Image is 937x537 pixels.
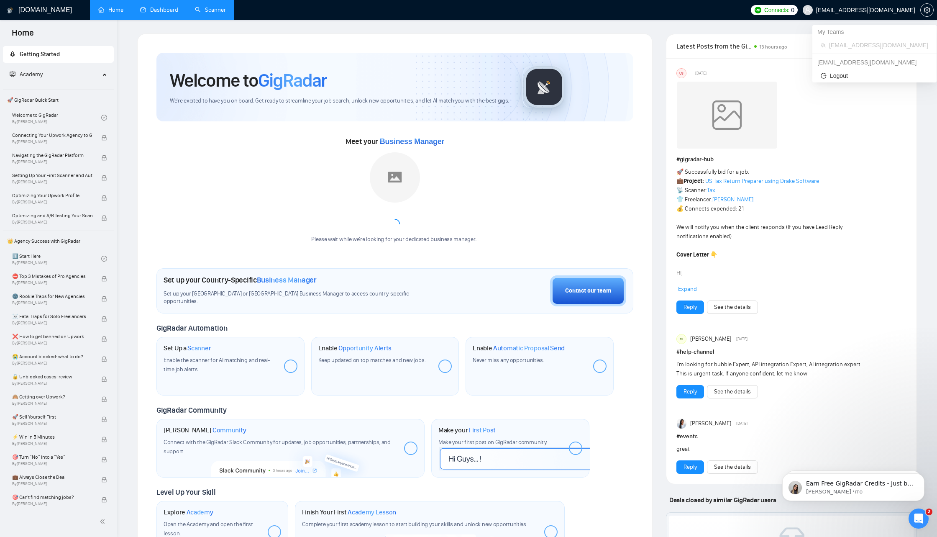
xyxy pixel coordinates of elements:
[764,5,789,15] span: Connects:
[101,135,107,141] span: lock
[677,69,686,78] div: US
[677,82,777,149] img: weqQh+iSagEgQAAAABJRU5ErkJggg==
[156,406,227,415] span: GigRadar Community
[12,108,101,127] a: Welcome to GigRadarBy[PERSON_NAME]
[12,473,92,481] span: 💼 Always Close the Deal
[101,376,107,382] span: lock
[690,334,731,344] span: [PERSON_NAME]
[258,69,327,92] span: GigRadar
[523,66,565,108] img: gigradar-logo.png
[676,460,704,474] button: Reply
[101,396,107,402] span: lock
[759,44,787,50] span: 13 hours ago
[676,445,860,454] div: great
[920,7,934,13] a: setting
[550,275,626,306] button: Contact our team
[318,357,426,364] span: Keep updated on top matches and new jobs.
[170,69,327,92] h1: Welcome to
[684,462,697,472] a: Reply
[3,46,114,63] li: Getting Started
[101,115,107,121] span: check-circle
[4,92,113,108] span: 🚀 GigRadar Quick Start
[473,344,565,352] h1: Enable
[12,280,92,285] span: By [PERSON_NAME]
[101,356,107,362] span: lock
[12,211,92,220] span: Optimizing and A/B Testing Your Scanner for Better Results
[791,5,794,15] span: 0
[12,381,92,386] span: By [PERSON_NAME]
[348,508,396,516] span: Academy Lesson
[164,426,246,434] h1: [PERSON_NAME]
[346,137,444,146] span: Meet your
[338,344,392,352] span: Opportunity Alerts
[695,69,707,77] span: [DATE]
[12,180,92,185] span: By [PERSON_NAME]
[909,509,929,529] iframe: Intercom live chat
[12,131,92,139] span: Connecting Your Upwork Agency to GigRadar
[684,387,697,396] a: Reply
[821,73,827,79] span: logout
[12,321,92,326] span: By [PERSON_NAME]
[805,7,811,13] span: user
[12,272,92,280] span: ⛔ Top 3 Mistakes of Pro Agencies
[812,25,937,39] div: My Teams
[707,187,715,194] a: Tax
[676,360,860,378] div: I'm looking for bubble Expert, API integration Expert, AI integration expert This is urgent task....
[370,152,420,203] img: placeholder.png
[676,347,906,357] h1: # help-channel
[12,361,92,366] span: By [PERSON_NAME]
[98,6,123,13] a: homeHome
[565,286,611,295] div: Contact our team
[187,344,211,352] span: Scanner
[12,151,92,159] span: Navigating the GigRadar Platform
[12,441,92,446] span: By [PERSON_NAME]
[12,453,92,461] span: 🎯 Turn “No” into a “Yes”
[257,275,317,285] span: Business Manager
[302,508,396,516] h1: Finish Your First
[12,373,92,381] span: 🔓 Unblocked cases: review
[187,508,213,516] span: Academy
[5,27,41,44] span: Home
[684,303,697,312] a: Reply
[101,437,107,442] span: lock
[12,171,92,180] span: Setting Up Your First Scanner and Auto-Bidder
[12,249,101,268] a: 1️⃣ Start HereBy[PERSON_NAME]
[101,155,107,161] span: lock
[438,439,547,446] span: Make your first post on GigRadar community.
[164,439,391,455] span: Connect with the GigRadar Slack Community for updates, job opportunities, partnerships, and support.
[101,497,107,503] span: lock
[306,236,483,244] div: Please wait while we're looking for your dedicated business manager...
[920,3,934,17] button: setting
[7,4,13,17] img: logo
[211,439,371,478] img: slackcommunity-bg.png
[101,477,107,483] span: lock
[101,457,107,462] span: lock
[101,215,107,221] span: lock
[20,71,43,78] span: Academy
[101,296,107,302] span: lock
[101,195,107,201] span: lock
[390,219,400,229] span: loading
[10,71,15,77] span: fund-projection-screen
[736,335,748,343] span: [DATE]
[707,301,758,314] button: See the details
[12,421,92,426] span: By [PERSON_NAME]
[712,196,753,203] a: [PERSON_NAME]
[473,357,544,364] span: Never miss any opportunities.
[821,71,928,80] span: Logout
[164,357,270,373] span: Enable the scanner for AI matching and real-time job alerts.
[156,488,215,497] span: Level Up Your Skill
[12,433,92,441] span: ⚡ Win in 5 Minutes
[12,332,92,341] span: ❌ How to get banned on Upwork
[4,233,113,249] span: 👑 Agency Success with GigRadar
[469,426,496,434] span: First Post
[164,521,253,537] span: Open the Academy and open the first lesson.
[12,312,92,321] span: ☠️ Fatal Traps for Solo Freelancers
[212,426,246,434] span: Community
[705,177,819,185] a: US Tax Return Preparer using Drake Software
[676,155,906,164] h1: # gigradar-hub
